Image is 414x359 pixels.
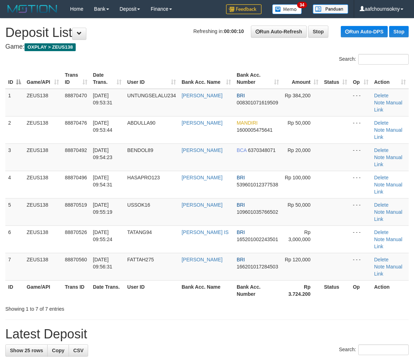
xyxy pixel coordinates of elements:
a: Manual Link [374,236,402,249]
a: Note [374,209,385,215]
span: BRI [237,175,245,180]
span: 88870496 [65,175,87,180]
a: Show 25 rows [5,344,48,357]
th: Game/API: activate to sort column ascending [24,69,62,89]
th: Trans ID [62,280,90,300]
span: 88870519 [65,202,87,208]
span: BRI [237,93,245,98]
h1: Deposit List [5,26,409,40]
a: Run Auto-Refresh [251,26,307,38]
span: [DATE] 09:54:23 [93,147,113,160]
a: Note [374,182,385,187]
span: USSOK16 [127,202,150,208]
span: BRI [237,257,245,262]
span: Show 25 rows [10,348,43,353]
th: Date Trans.: activate to sort column ascending [90,69,125,89]
td: - - - [350,253,371,280]
span: BCA [237,147,247,153]
th: Status: activate to sort column ascending [321,69,350,89]
span: [DATE] 09:53:31 [93,93,113,105]
span: ABDULLA90 [127,120,155,126]
span: CSV [73,348,84,353]
td: ZEUS138 [24,198,62,225]
td: 3 [5,143,24,171]
a: Delete [374,229,388,235]
td: ZEUS138 [24,171,62,198]
th: User ID: activate to sort column ascending [124,69,179,89]
th: Bank Acc. Name [179,280,234,300]
h4: Game: [5,43,409,50]
span: OXPLAY > ZEUS138 [25,43,76,51]
h1: Latest Deposit [5,327,409,341]
img: Feedback.jpg [226,4,262,14]
th: Action [371,280,409,300]
span: Copy 539601012377538 to clipboard [237,182,278,187]
img: MOTION_logo.png [5,4,59,14]
a: Manual Link [374,100,402,113]
span: Rp 20,000 [287,147,311,153]
a: Manual Link [374,209,402,222]
a: Note [374,127,385,133]
input: Search: [358,344,409,355]
span: [DATE] 09:54:31 [93,175,113,187]
a: Note [374,264,385,270]
a: [PERSON_NAME] [182,147,222,153]
input: Search: [358,54,409,65]
td: 7 [5,253,24,280]
span: Copy 1600005475641 to clipboard [237,127,273,133]
a: Manual Link [374,127,402,140]
a: Delete [374,257,388,262]
th: Rp 3.724.200 [282,280,321,300]
span: 34 [297,2,307,8]
span: Copy [52,348,64,353]
span: Rp 50,000 [287,120,311,126]
a: Delete [374,93,388,98]
a: CSV [69,344,88,357]
a: Stop [389,26,409,37]
span: Copy 166201017284503 to clipboard [237,264,278,270]
a: [PERSON_NAME] IS [182,229,228,235]
th: Op [350,280,371,300]
span: BRI [237,229,245,235]
span: UNTUNGSELALU234 [127,93,176,98]
a: Note [374,236,385,242]
td: - - - [350,89,371,116]
span: Copy 109601035766502 to clipboard [237,209,278,215]
td: - - - [350,225,371,253]
td: ZEUS138 [24,143,62,171]
th: Action: activate to sort column ascending [371,69,409,89]
label: Search: [339,54,409,65]
span: [DATE] 09:53:44 [93,120,113,133]
span: 88870492 [65,147,87,153]
td: - - - [350,143,371,171]
span: 88870470 [65,93,87,98]
a: Delete [374,147,388,153]
span: Rp 50,000 [287,202,311,208]
th: Bank Acc. Name: activate to sort column ascending [179,69,234,89]
a: Stop [308,26,328,38]
span: FATTAH275 [127,257,154,262]
th: Date Trans. [90,280,125,300]
img: panduan.png [313,4,348,14]
td: - - - [350,171,371,198]
td: 5 [5,198,24,225]
span: Rp 100,000 [285,175,310,180]
th: Bank Acc. Number [234,280,282,300]
a: Manual Link [374,182,402,195]
th: Op: activate to sort column ascending [350,69,371,89]
a: Note [374,154,385,160]
a: Note [374,100,385,105]
td: ZEUS138 [24,253,62,280]
a: Run Auto-DPS [341,26,388,37]
span: Rp 3,000,000 [288,229,310,242]
img: Button%20Memo.svg [272,4,302,14]
td: ZEUS138 [24,116,62,143]
strong: 00:00:10 [224,28,244,34]
td: 1 [5,89,24,116]
span: Rp 120,000 [285,257,310,262]
span: Rp 384,200 [285,93,310,98]
th: Game/API [24,280,62,300]
th: Bank Acc. Number: activate to sort column ascending [234,69,282,89]
th: Status [321,280,350,300]
td: 6 [5,225,24,253]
